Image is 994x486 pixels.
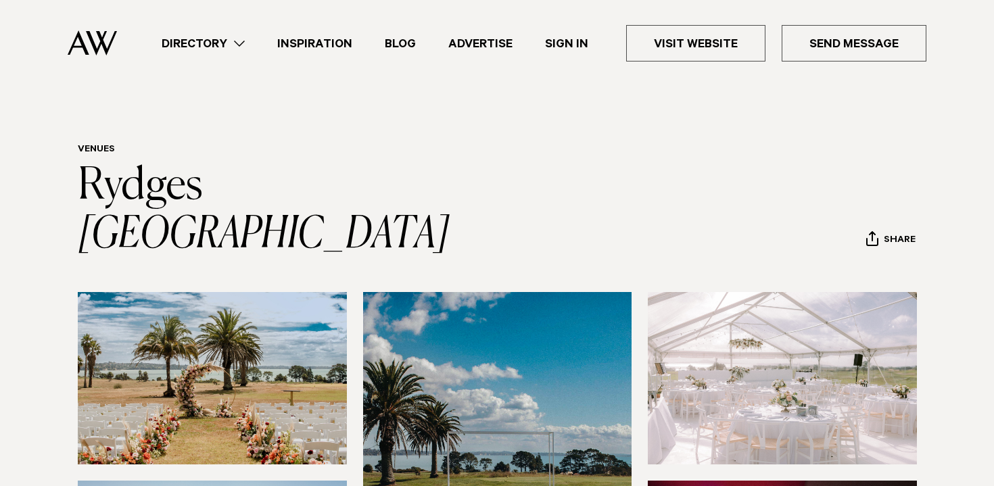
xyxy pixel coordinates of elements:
img: Marquee wedding reception at Rydges Formosa [648,292,917,464]
a: Advertise [432,34,529,53]
a: Sign In [529,34,605,53]
img: Auckland Weddings Logo [68,30,117,55]
a: Rydges [GEOGRAPHIC_DATA] [78,165,450,257]
span: Share [884,235,916,247]
button: Share [866,230,916,251]
a: Inspiration [261,34,369,53]
img: Outdoor wedding ceremony overlooking the ocean [78,292,347,464]
a: Send Message [782,25,926,62]
a: Venues [78,145,115,155]
a: Blog [369,34,432,53]
a: Visit Website [626,25,765,62]
a: Directory [145,34,261,53]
